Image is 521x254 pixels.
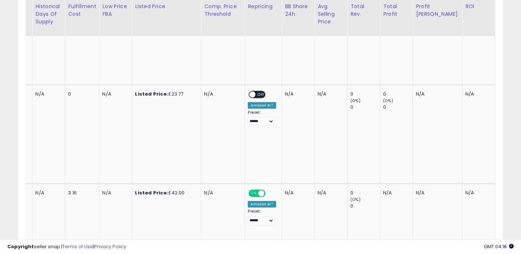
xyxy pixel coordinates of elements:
div: N/A [35,190,59,196]
div: N/A [318,91,342,97]
b: Listed Price: [135,189,168,196]
div: Amazon AI * [248,201,276,207]
div: 0 [383,91,413,97]
small: (0%) [350,197,361,202]
div: N/A [416,91,457,97]
div: N/A [204,190,239,196]
div: N/A [465,91,489,97]
div: seller snap | | [7,243,126,250]
span: ON [250,190,259,197]
span: OFF [256,91,267,97]
div: N/A [285,91,309,97]
div: N/A [318,190,342,196]
div: N/A [204,91,239,97]
div: ROI [465,3,492,10]
div: Total Rev. [350,3,377,18]
div: Low Price FBA [102,3,129,18]
div: Listed Price [135,3,198,10]
strong: Copyright [7,243,34,250]
a: Privacy Policy [94,243,126,250]
b: Listed Price: [135,90,168,97]
div: Fulfillment Cost [68,3,96,18]
div: N/A [465,190,489,196]
small: (0%) [350,98,361,104]
div: N/A [285,190,309,196]
div: 0 [350,203,380,209]
div: £42.00 [135,190,195,196]
div: 0 [350,104,380,110]
div: 0 [68,91,94,97]
div: Repricing [248,3,279,10]
div: £23.77 [135,91,195,97]
div: 0 [350,91,380,97]
span: 2025-10-6 04:18 GMT [484,243,514,250]
div: Historical Days Of Supply [35,3,62,25]
small: (0%) [383,98,393,104]
div: Profit [PERSON_NAME] [416,3,459,18]
div: Avg Selling Price [318,3,344,25]
span: OFF [265,190,276,197]
div: 0 [350,190,380,196]
div: N/A [383,190,407,196]
div: Comp. Price Threshold [204,3,242,18]
div: N/A [102,91,126,97]
div: 0 [383,104,413,110]
div: Ordered Items [3,3,29,18]
div: N/A [35,91,59,97]
div: 3.16 [68,190,94,196]
div: Preset: [248,110,276,126]
a: Terms of Use [62,243,93,250]
div: N/A [416,190,457,196]
div: N/A [102,190,126,196]
div: BB Share 24h. [285,3,311,18]
div: Preset: [248,209,276,225]
div: Amazon AI * [248,102,276,109]
div: Total Profit [383,3,410,18]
